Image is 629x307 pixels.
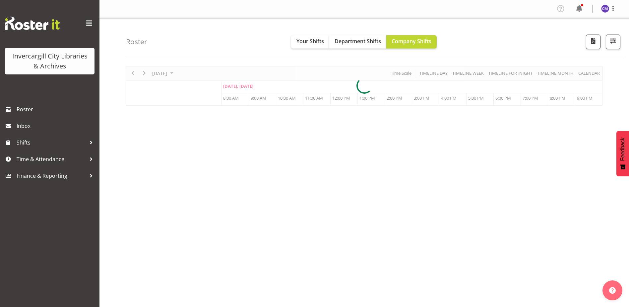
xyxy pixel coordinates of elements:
[620,138,626,161] span: Feedback
[12,51,88,71] div: Invercargill City Libraries & Archives
[291,35,329,49] button: Your Shifts
[601,5,609,13] img: chamique-mamolo11658.jpg
[609,287,616,294] img: help-xxl-2.png
[296,38,324,45] span: Your Shifts
[335,38,381,45] span: Department Shifts
[17,171,86,181] span: Finance & Reporting
[586,35,600,49] button: Download a PDF of the roster for the current day
[606,35,620,49] button: Filter Shifts
[386,35,437,49] button: Company Shifts
[17,121,96,131] span: Inbox
[329,35,386,49] button: Department Shifts
[17,104,96,114] span: Roster
[616,131,629,176] button: Feedback - Show survey
[126,38,147,46] h4: Roster
[17,154,86,164] span: Time & Attendance
[392,38,431,45] span: Company Shifts
[5,17,60,30] img: Rosterit website logo
[17,138,86,148] span: Shifts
